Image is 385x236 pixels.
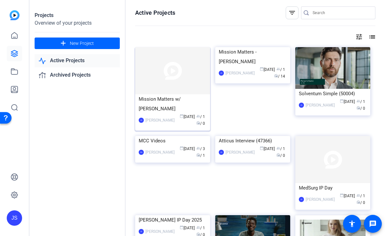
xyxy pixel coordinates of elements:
span: group [356,193,360,197]
div: JS [7,210,22,226]
div: JS [139,229,144,234]
span: / 1 [356,194,365,198]
span: / 0 [196,121,205,126]
span: group [196,225,200,229]
span: radio [356,200,360,204]
span: [DATE] [180,114,195,119]
span: group [276,146,280,150]
span: / 1 [196,114,205,119]
mat-icon: list [368,33,375,41]
span: radio [196,121,200,125]
span: group [196,114,200,118]
span: group [196,146,200,150]
span: / 0 [356,200,365,205]
div: [PERSON_NAME] [225,70,255,76]
span: calendar_today [340,99,344,103]
span: radio [196,232,200,236]
span: [DATE] [180,226,195,230]
div: Projects [35,12,120,19]
span: group [276,67,280,71]
span: radio [274,74,278,78]
a: Archived Projects [35,69,120,82]
div: FN [139,150,144,155]
div: MCC Videos [139,136,207,146]
span: / 1 [196,226,205,230]
span: calendar_today [180,114,184,118]
span: / 3 [196,147,205,151]
span: calendar_today [180,146,184,150]
mat-icon: accessibility [348,220,356,228]
div: [PERSON_NAME] IP Day 2025 [139,215,207,225]
span: / 1 [356,99,365,104]
span: [DATE] [260,147,275,151]
span: radio [276,153,280,157]
span: [DATE] [340,99,355,104]
mat-icon: tune [355,33,363,41]
input: Search [313,9,370,17]
img: blue-gradient.svg [10,10,20,20]
div: [PERSON_NAME] [145,117,175,123]
span: calendar_today [340,193,344,197]
span: group [356,99,360,103]
mat-icon: message [369,220,377,228]
span: / 1 [276,67,285,72]
span: / 0 [276,153,285,158]
span: [DATE] [340,194,355,198]
div: MedSurg IP Day [299,183,367,193]
div: Solventum Simple (50004) [299,89,367,98]
span: New Project [70,40,94,47]
button: New Project [35,38,120,49]
mat-icon: filter_list [288,9,296,17]
div: [PERSON_NAME] [225,149,255,156]
div: JS [139,118,144,123]
span: [DATE] [180,147,195,151]
span: / 1 [276,147,285,151]
div: JS [299,197,304,202]
div: Mission Matters w/ [PERSON_NAME] [139,94,207,114]
div: [PERSON_NAME] [306,196,335,203]
div: JS [219,71,224,76]
div: JS [299,103,304,108]
span: radio [196,153,200,157]
div: Atticus Interview (47366) [219,136,287,146]
span: calendar_today [180,225,184,229]
div: [PERSON_NAME] [145,228,175,235]
div: Mission Matters - [PERSON_NAME] [219,47,287,66]
span: / 0 [356,106,365,111]
span: calendar_today [260,67,264,71]
h1: Active Projects [135,9,175,17]
span: radio [356,106,360,110]
span: / 1 [196,153,205,158]
span: [DATE] [260,67,275,72]
mat-icon: add [59,39,67,47]
span: calendar_today [260,146,264,150]
div: JS [219,150,224,155]
div: [PERSON_NAME] [145,149,175,156]
div: Overview of your projects [35,19,120,27]
div: [PERSON_NAME] [306,102,335,108]
span: / 14 [274,74,285,79]
a: Active Projects [35,54,120,67]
